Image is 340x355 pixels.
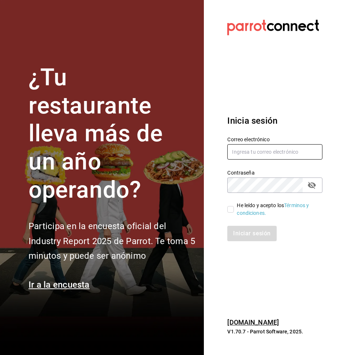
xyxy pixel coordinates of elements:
[237,202,309,216] a: Términos y condiciones.
[227,318,279,326] a: [DOMAIN_NAME]
[237,202,317,217] div: He leído y acepto los
[227,137,322,142] label: Correo electrónico
[227,144,322,160] input: Ingresa tu correo electrónico
[227,328,322,335] p: V1.70.7 - Parrot Software, 2025.
[29,64,195,204] h1: ¿Tu restaurante lleva más de un año operando?
[227,170,322,175] label: Contraseña
[29,280,90,290] a: Ir a la encuesta
[227,114,322,127] h3: Inicia sesión
[29,219,195,264] h2: Participa en la encuesta oficial del Industry Report 2025 de Parrot. Te toma 5 minutos y puede se...
[306,179,318,191] button: passwordField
